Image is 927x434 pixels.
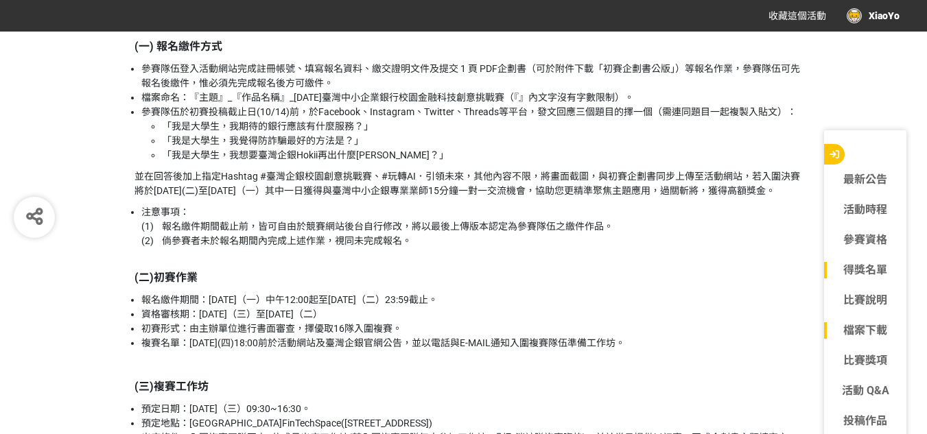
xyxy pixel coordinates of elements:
[162,134,807,148] li: 「我是大學生，我覺得防詐騙最好的方法是？」
[824,292,906,309] a: 比賽說明
[141,336,807,350] li: 複賽名單：[DATE](四)18:00前於活動網站及臺灣企銀官網公告，並以電話與E-MAIL通知入圍複賽隊伍準備工作坊。
[824,262,906,278] a: 得獎名單
[824,171,906,188] a: 最新公告
[162,148,807,162] li: 「我是大學生，我想要臺灣企銀Hokii再出什麼[PERSON_NAME]？」
[824,413,906,429] a: 投稿作品
[141,416,807,431] li: 預定地點：[GEOGRAPHIC_DATA]FinTechSpace([STREET_ADDRESS])
[824,202,906,218] a: 活動時程
[141,91,807,105] li: 檔案命名：『主題』_『作品名稱』_[DATE]臺灣中小企業銀行校園金融科技創意挑戰賽（『』內文字沒有字數限制）。
[134,169,807,198] p: 並在回答後加上指定Hashtag #臺灣企銀校園創意挑戰賽、#玩轉AI．引領未來，其他內容不限，將畫面截圖，與初賽企劃書同步上傳至活動網站，若入圍決賽將於[DATE](二)至[DATE]（一）其...
[141,322,807,336] li: 初賽形式：由主辦單位進行書面審查，擇優取16隊入圍複賽。
[824,352,906,369] a: 比賽獎項
[141,105,807,162] li: 參賽隊伍於初賽投稿截止日(10/14)前，於Facebook、Instagram、Twitter、Threads等平台，發文回應三個題目的擇一個（需連同題目一起複製入貼文）：
[134,380,209,393] strong: (三)複賽工作坊
[824,383,906,399] a: 活動 Q&A
[141,307,807,322] li: 資格審核期：[DATE]（三）至[DATE]（二）
[141,402,807,416] li: 預定日期：[DATE]（三）09:30~16:30。
[134,40,222,53] strong: (一) 報名繳件方式
[824,232,906,248] a: 參賽資格
[162,119,807,134] li: 「我是大學生，我期待的銀行應該有什麼服務？」
[141,293,807,307] li: 報名繳件期間：[DATE]（一）中午12:00起至[DATE]（二）23:59截止。
[141,62,807,91] li: 參賽隊伍登入活動網站完成註冊帳號、填寫報名資料、繳交證明文件及提交 1 頁 PDF企劃書（可於附件下載「初賽企劃書公版」）等報名作業，參賽隊伍可先報名後繳件，惟必須先完成報名後方可繳件。
[134,271,198,284] strong: (二)初賽作業
[824,322,906,339] a: 檔案下載
[141,205,807,248] li: 注意事項： (1) 報名繳件期間截止前，皆可自由於競賽網站後台自行修改，將以最後上傳版本認定為參賽隊伍之繳件作品。 (2) 倘參賽者未於報名期間內完成上述作業，視同未完成報名。
[768,10,826,21] span: 收藏這個活動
